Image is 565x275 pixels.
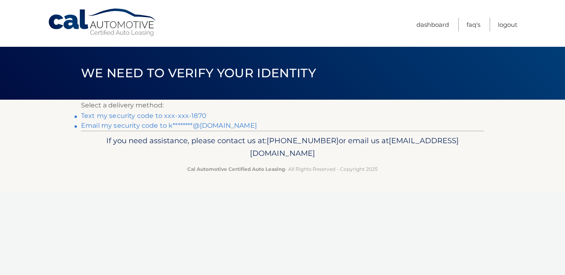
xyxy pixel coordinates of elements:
a: Cal Automotive [48,8,158,37]
a: FAQ's [466,18,480,31]
a: Logout [498,18,517,31]
a: Text my security code to xxx-xxx-1870 [81,112,206,120]
p: If you need assistance, please contact us at: or email us at [86,134,479,160]
p: Select a delivery method: [81,100,484,111]
span: We need to verify your identity [81,65,316,81]
strong: Cal Automotive Certified Auto Leasing [187,166,285,172]
p: - All Rights Reserved - Copyright 2025 [86,165,479,173]
a: Email my security code to k********@[DOMAIN_NAME] [81,122,257,129]
span: [PHONE_NUMBER] [267,136,339,145]
a: Dashboard [416,18,449,31]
